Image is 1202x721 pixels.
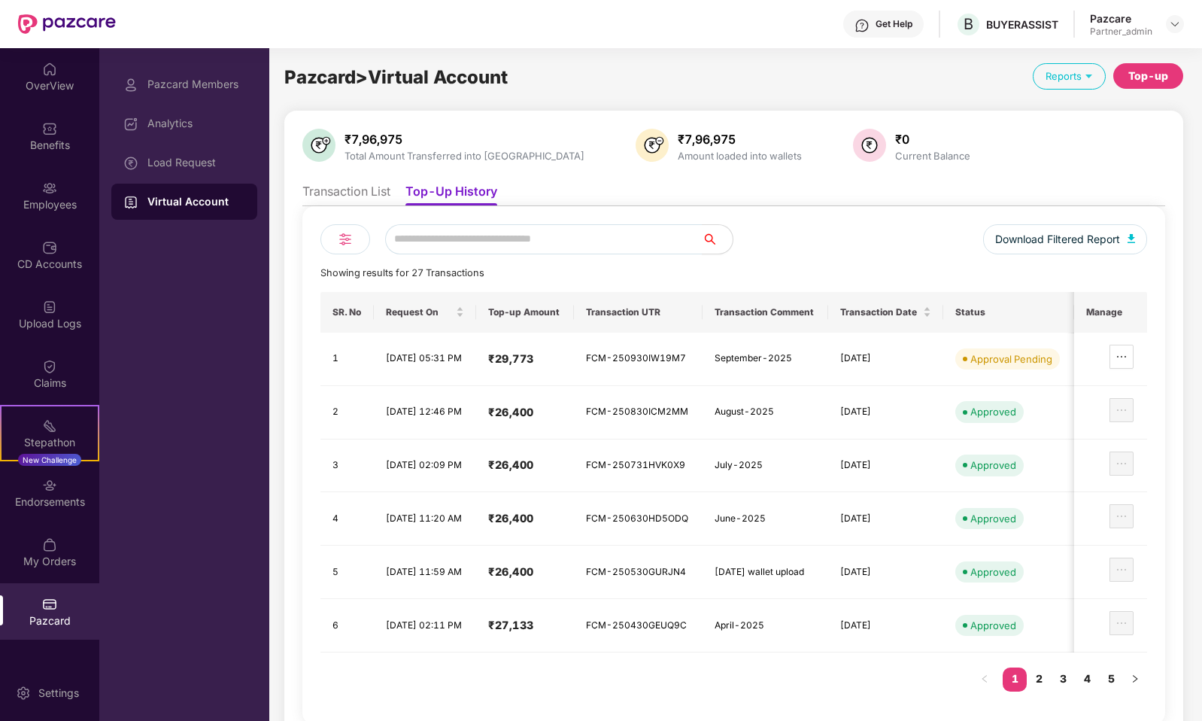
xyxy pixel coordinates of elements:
div: Approved [970,458,1016,473]
li: 5 [1099,668,1123,692]
span: Download Filtered Report [995,231,1120,248]
td: [DATE] 12:46 PM [374,386,476,440]
h4: ₹26,400 [488,511,562,526]
h4: ₹26,400 [488,564,562,580]
a: 1 [1003,668,1027,690]
h4: ₹27,133 [488,618,562,633]
div: Approval Pending [970,351,1052,367]
img: svg+xml;base64,PHN2ZyBpZD0iSG9tZSIgeG1sbnM9Imh0dHA6Ly93d3cudzMub3JnLzIwMDAvc3ZnIiB3aWR0aD0iMjAiIG... [42,62,57,77]
td: [DATE] [828,599,942,653]
li: 4 [1075,668,1099,692]
td: [DATE] [828,440,942,493]
td: FCM-250430GEUQ9C [574,599,703,653]
div: Approved [970,618,1016,633]
img: svg+xml;base64,PHN2ZyB4bWxucz0iaHR0cDovL3d3dy53My5vcmcvMjAwMC9zdmciIHdpZHRoPSIyMSIgaGVpZ2h0PSIyMC... [42,418,57,434]
td: [DATE] 11:20 AM [374,492,476,546]
img: svg+xml;base64,PHN2ZyBpZD0iSGVscC0zMngzMiIgeG1sbnM9Imh0dHA6Ly93d3cudzMub3JnLzIwMDAvc3ZnIiB3aWR0aD... [854,18,870,33]
td: 2 [320,386,374,440]
button: ellipsis [1109,398,1134,422]
img: svg+xml;base64,PHN2ZyB4bWxucz0iaHR0cDovL3d3dy53My5vcmcvMjAwMC9zdmciIHhtbG5zOnhsaW5rPSJodHRwOi8vd3... [302,129,335,162]
a: 5 [1099,668,1123,690]
img: svg+xml;base64,PHN2ZyBpZD0iVXBsb2FkX0xvZ3MiIGRhdGEtbmFtZT0iVXBsb2FkIExvZ3MiIHhtbG5zPSJodHRwOi8vd3... [42,300,57,315]
div: July-2025 [715,458,816,473]
div: BUYERASSIST [986,17,1058,32]
td: 4 [320,492,374,546]
button: ellipsis [1109,452,1134,476]
h4: ₹26,400 [488,405,562,420]
h4: ₹29,773 [488,351,562,367]
div: New Challenge [18,454,81,466]
div: Approved [970,404,1016,419]
div: Total Amount Transferred into [GEOGRAPHIC_DATA] [341,150,587,162]
th: Transaction UTR [574,292,703,333]
img: svg+xml;base64,PHN2ZyB4bWxucz0iaHR0cDovL3d3dy53My5vcmcvMjAwMC9zdmciIHdpZHRoPSIyNCIgaGVpZ2h0PSIyNC... [336,230,354,248]
td: [DATE] 11:59 AM [374,546,476,599]
div: August-2025 [715,405,816,419]
img: svg+xml;base64,PHN2ZyB4bWxucz0iaHR0cDovL3d3dy53My5vcmcvMjAwMC9zdmciIHhtbG5zOnhsaW5rPSJodHRwOi8vd3... [636,129,669,162]
span: Request On [386,306,453,318]
img: svg+xml;base64,PHN2ZyBpZD0iQ0RfQWNjb3VudHMiIGRhdGEtbmFtZT0iQ0QgQWNjb3VudHMiIHhtbG5zPSJodHRwOi8vd3... [42,240,57,255]
td: FCM-250530GURJN4 [574,546,703,599]
div: Top-up [1128,68,1168,84]
a: 2 [1027,668,1051,690]
td: 3 [320,440,374,493]
span: left [980,674,989,683]
th: Transaction Date [828,292,942,333]
td: [DATE] 05:31 PM [374,333,476,386]
td: [DATE] [828,386,942,440]
div: June-2025 [715,512,816,526]
td: FCM-250930IW19M7 [574,333,703,386]
img: svg+xml;base64,PHN2ZyBpZD0iQmVuZWZpdHMiIHhtbG5zPSJodHRwOi8vd3d3LnczLm9yZy8yMDAwL3N2ZyIgd2lkdGg9Ij... [42,121,57,136]
li: Next Page [1123,668,1147,692]
img: svg+xml;base64,PHN2ZyBpZD0iRHJvcGRvd24tMzJ4MzIiIHhtbG5zPSJodHRwOi8vd3d3LnczLm9yZy8yMDAwL3N2ZyIgd2... [1169,18,1181,30]
td: FCM-250731HVK0X9 [574,440,703,493]
img: svg+xml;base64,PHN2ZyB4bWxucz0iaHR0cDovL3d3dy53My5vcmcvMjAwMC9zdmciIHdpZHRoPSIzNiIgaGVpZ2h0PSIzNi... [853,129,886,162]
img: svg+xml;base64,PHN2ZyBpZD0iTXlfT3JkZXJzIiBkYXRhLW5hbWU9Ik15IE9yZGVycyIgeG1sbnM9Imh0dHA6Ly93d3cudz... [42,537,57,552]
li: Transaction List [302,184,390,205]
th: Status [943,292,1074,333]
img: New Pazcare Logo [18,14,116,34]
li: 2 [1027,668,1051,692]
div: Virtual Account [147,194,245,209]
td: 5 [320,546,374,599]
li: 3 [1051,668,1075,692]
img: svg+xml;base64,PHN2ZyBpZD0iUHJvZmlsZSIgeG1sbnM9Imh0dHA6Ly93d3cudzMub3JnLzIwMDAvc3ZnIiB3aWR0aD0iMj... [123,78,138,93]
td: FCM-250830ICM2MM [574,386,703,440]
td: [DATE] 02:09 PM [374,440,476,493]
img: svg+xml;base64,PHN2ZyBpZD0iUGF6Y2FyZCIgeG1sbnM9Imh0dHA6Ly93d3cudzMub3JnLzIwMDAvc3ZnIiB3aWR0aD0iMj... [42,597,57,612]
a: 3 [1051,668,1075,690]
img: svg+xml;base64,PHN2ZyBpZD0iU2V0dGluZy0yMHgyMCIgeG1sbnM9Imh0dHA6Ly93d3cudzMub3JnLzIwMDAvc3ZnIiB3aW... [16,686,31,701]
div: Pazcard Members [147,78,245,90]
td: 6 [320,599,374,653]
div: Approved [970,564,1016,580]
button: ellipsis [1109,345,1134,369]
img: svg+xml;base64,PHN2ZyBpZD0iRW5kb3JzZW1lbnRzIiB4bWxucz0iaHR0cDovL3d3dy53My5vcmcvMjAwMC9zdmciIHdpZH... [42,478,57,493]
div: Load Request [147,157,245,169]
button: right [1123,668,1147,692]
img: svg+xml;base64,PHN2ZyBpZD0iRW1wbG95ZWVzIiB4bWxucz0iaHR0cDovL3d3dy53My5vcmcvMjAwMC9zdmciIHdpZHRoPS... [42,181,57,196]
button: ellipsis [1109,558,1134,582]
div: Get Help [876,18,912,30]
button: ellipsis [1109,611,1134,635]
button: Download Filtered Report [983,224,1147,254]
div: ₹7,96,975 [341,132,587,147]
button: ellipsis [1109,504,1134,528]
span: B [964,15,973,33]
span: search [702,233,733,245]
div: Pazcare [1090,11,1152,26]
th: SR. No [320,292,374,333]
li: Previous Page [973,668,997,692]
li: Top-Up History [405,184,497,205]
div: Partner_admin [1090,26,1152,38]
td: [DATE] [828,546,942,599]
div: [DATE] wallet upload [715,565,816,580]
img: svg+xml;base64,PHN2ZyBpZD0iVmlydHVhbF9BY2NvdW50IiBkYXRhLW5hbWU9IlZpcnR1YWwgQWNjb3VudCIgeG1sbnM9Im... [123,195,138,210]
span: Transaction Date [840,306,919,318]
div: Analytics [147,117,245,129]
div: ₹7,96,975 [675,132,805,147]
div: Approved [970,511,1016,526]
button: left [973,668,997,692]
span: Showing results for 27 Transactions [320,267,484,278]
div: April-2025 [715,619,816,633]
span: ellipsis [1110,351,1133,363]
